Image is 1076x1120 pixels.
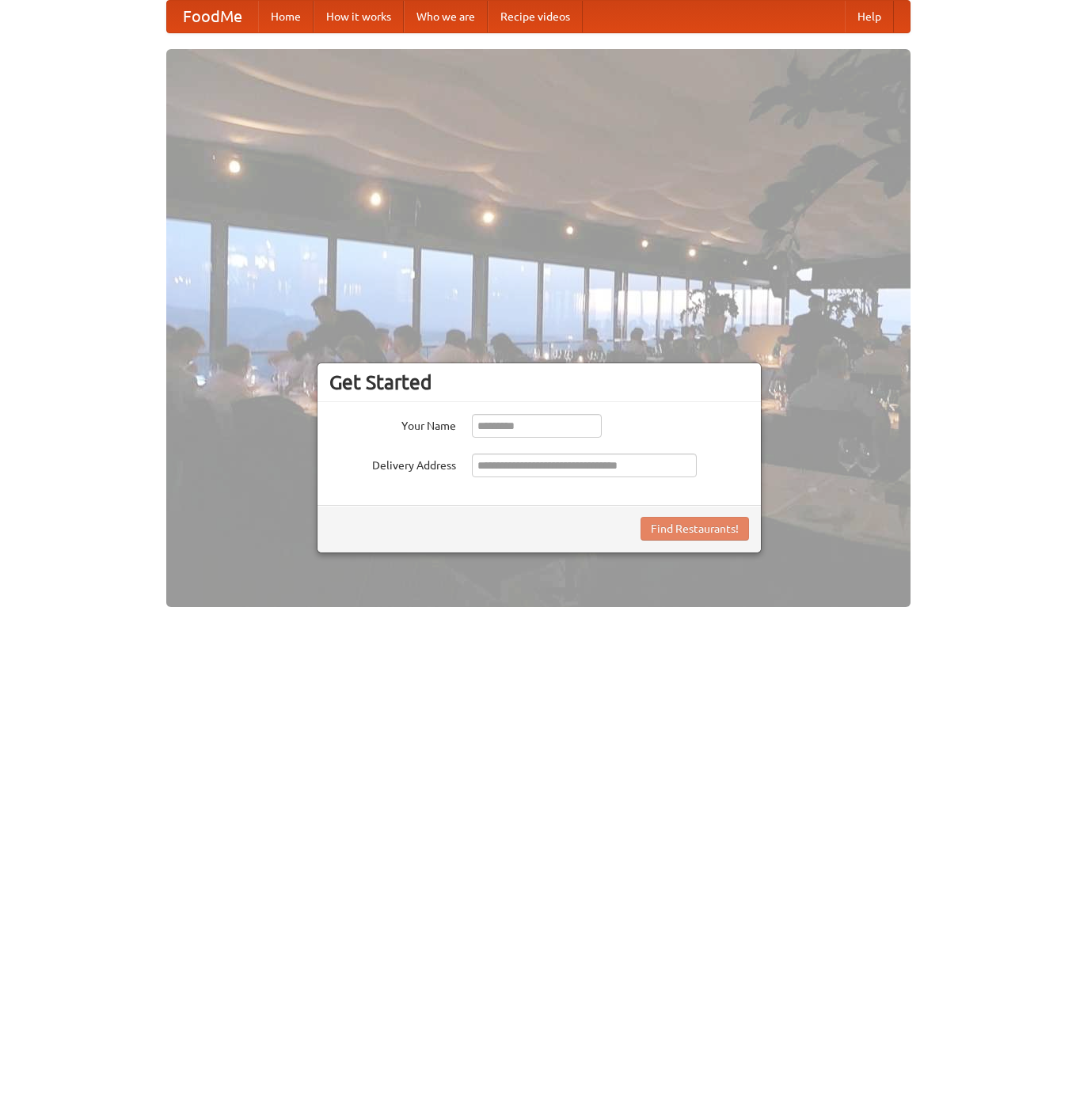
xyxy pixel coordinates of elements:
[258,1,314,32] a: Home
[641,517,749,541] button: Find Restaurants!
[329,414,456,434] label: Your Name
[845,1,894,32] a: Help
[488,1,583,32] a: Recipe videos
[404,1,488,32] a: Who we are
[314,1,404,32] a: How it works
[329,370,749,394] h3: Get Started
[167,1,258,32] a: FoodMe
[329,454,456,473] label: Delivery Address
